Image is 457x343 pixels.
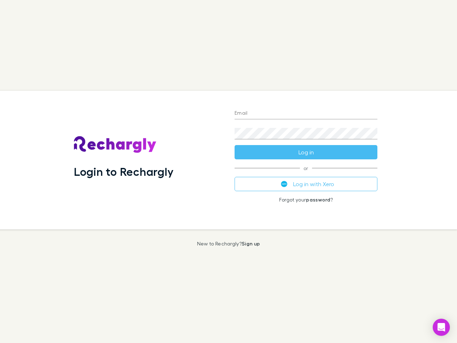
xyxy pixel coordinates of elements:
a: Sign up [242,240,260,247]
p: Forgot your ? [235,197,377,203]
img: Rechargly's Logo [74,136,157,153]
button: Log in with Xero [235,177,377,191]
p: New to Rechargly? [197,241,260,247]
a: password [306,197,330,203]
img: Xero's logo [281,181,287,187]
button: Log in [235,145,377,159]
h1: Login to Rechargly [74,165,174,178]
div: Open Intercom Messenger [433,319,450,336]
